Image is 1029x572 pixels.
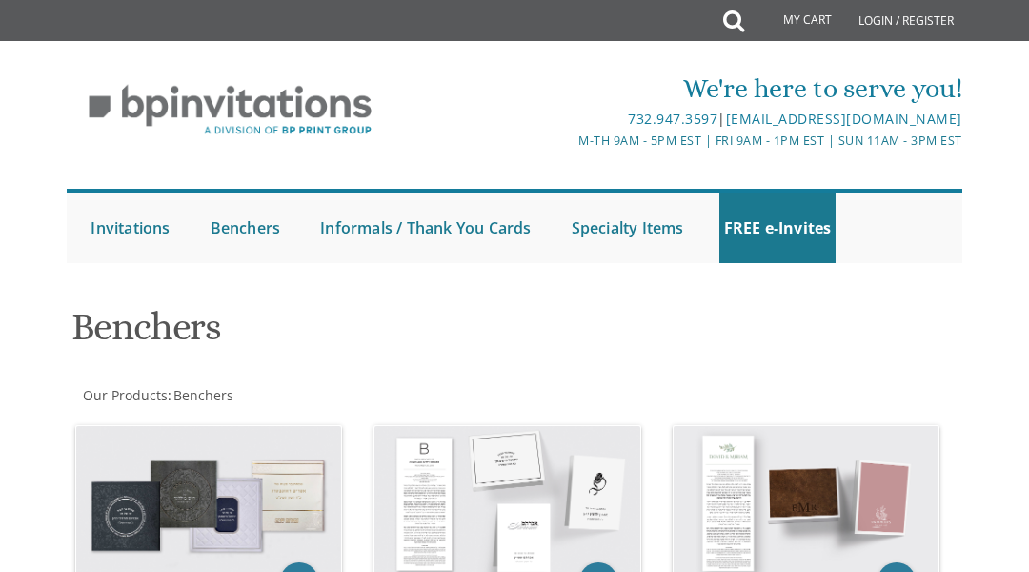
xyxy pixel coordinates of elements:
span: Benchers [173,386,233,404]
a: Benchers [206,193,286,263]
div: M-Th 9am - 5pm EST | Fri 9am - 1pm EST | Sun 11am - 3pm EST [366,131,961,151]
div: | [366,108,961,131]
a: 732.947.3597 [628,110,717,128]
div: : [67,386,961,405]
a: FREE e-Invites [719,193,837,263]
a: My Cart [742,2,845,40]
a: Our Products [81,386,168,404]
div: We're here to serve you! [366,70,961,108]
img: BP Invitation Loft [67,71,393,150]
a: Specialty Items [567,193,689,263]
a: Benchers [171,386,233,404]
a: [EMAIL_ADDRESS][DOMAIN_NAME] [726,110,962,128]
a: Informals / Thank You Cards [315,193,535,263]
a: Invitations [86,193,174,263]
h1: Benchers [71,306,958,362]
